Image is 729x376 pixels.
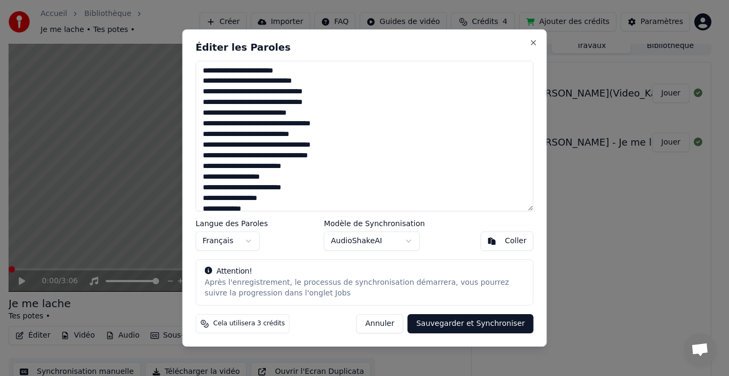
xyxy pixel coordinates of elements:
[205,266,525,277] div: Attention!
[481,231,534,251] button: Coller
[205,278,525,299] div: Après l'enregistrement, le processus de synchronisation démarrera, vous pourrez suivre la progres...
[196,43,534,52] h2: Éditer les Paroles
[356,314,403,333] button: Annuler
[324,220,425,227] label: Modèle de Synchronisation
[196,220,268,227] label: Langue des Paroles
[213,319,285,328] span: Cela utilisera 3 crédits
[408,314,534,333] button: Sauvegarder et Synchroniser
[505,236,527,246] div: Coller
